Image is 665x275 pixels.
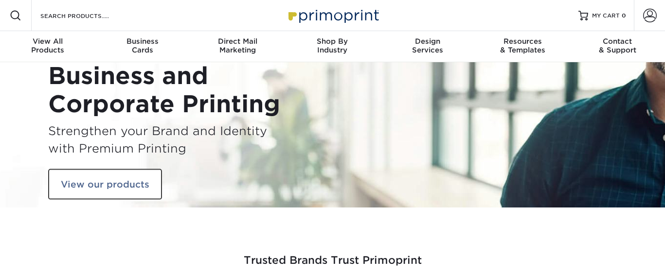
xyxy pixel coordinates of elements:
[48,62,325,118] h1: Business and Corporate Printing
[380,37,475,46] span: Design
[570,37,665,54] div: & Support
[285,31,380,62] a: Shop ByIndustry
[380,37,475,54] div: Services
[48,122,325,157] h3: Strengthen your Brand and Identity with Premium Printing
[39,10,134,21] input: SEARCH PRODUCTS.....
[285,37,380,54] div: Industry
[48,169,162,200] a: View our products
[475,37,570,54] div: & Templates
[95,37,190,54] div: Cards
[592,12,620,20] span: MY CART
[570,37,665,46] span: Contact
[475,31,570,62] a: Resources& Templates
[95,31,190,62] a: BusinessCards
[622,12,626,19] span: 0
[475,37,570,46] span: Resources
[190,37,285,54] div: Marketing
[380,31,475,62] a: DesignServices
[570,31,665,62] a: Contact& Support
[285,37,380,46] span: Shop By
[95,37,190,46] span: Business
[190,37,285,46] span: Direct Mail
[284,5,381,26] img: Primoprint
[190,31,285,62] a: Direct MailMarketing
